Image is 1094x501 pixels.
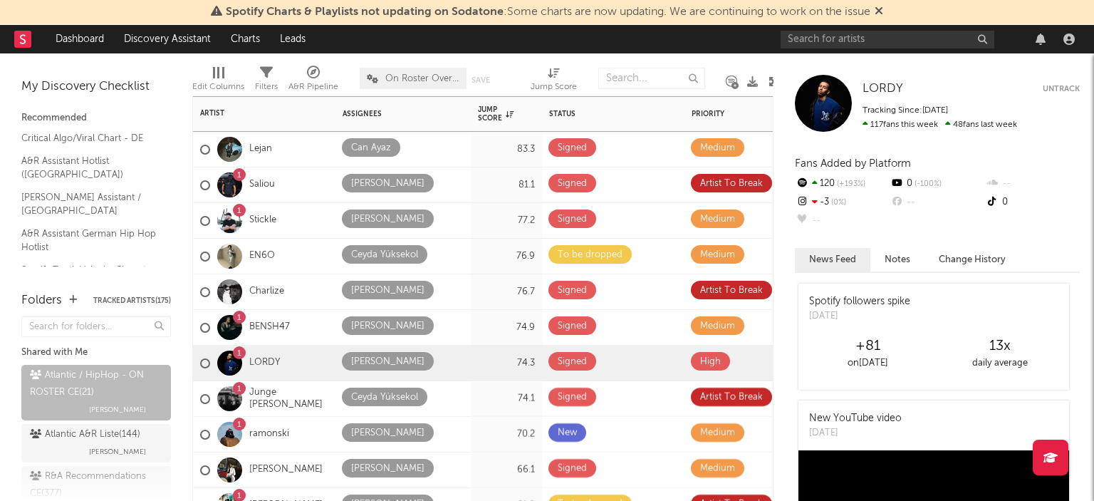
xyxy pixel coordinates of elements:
[89,443,146,460] span: [PERSON_NAME]
[93,297,171,304] button: Tracked Artists(175)
[21,344,171,361] div: Shared with Me
[795,193,890,212] div: -3
[226,6,504,18] span: Spotify Charts & Playlists not updating on Sodatone
[558,425,577,442] div: New
[924,248,1020,272] button: Change History
[478,177,535,194] div: 81.1
[249,215,276,227] a: Stickle
[870,248,924,272] button: Notes
[288,78,338,95] div: A&R Pipeline
[809,294,910,309] div: Spotify followers spike
[21,78,171,95] div: My Discovery Checklist
[478,462,535,479] div: 66.1
[351,175,424,192] div: [PERSON_NAME]
[478,141,535,158] div: 83.3
[249,250,275,262] a: EN6O
[270,25,316,53] a: Leads
[795,158,911,169] span: Fans Added by Platform
[863,106,948,115] span: Tracking Since: [DATE]
[478,105,514,123] div: Jump Score
[249,357,280,369] a: LORDY
[46,25,114,53] a: Dashboard
[890,193,984,212] div: --
[558,318,587,335] div: Signed
[795,212,890,230] div: --
[531,78,577,95] div: Jump Score
[802,338,934,355] div: +81
[249,464,323,476] a: [PERSON_NAME]
[478,284,535,301] div: 76.7
[249,428,289,440] a: ramonski
[875,6,883,18] span: Dismiss
[351,282,424,299] div: [PERSON_NAME]
[802,355,934,372] div: on [DATE]
[249,387,328,411] a: Junge [PERSON_NAME]
[558,460,587,477] div: Signed
[809,411,902,426] div: New YouTube video
[558,389,587,406] div: Signed
[700,389,763,406] div: Artist To Break
[249,286,284,298] a: Charlize
[700,460,735,477] div: Medium
[985,193,1080,212] div: 0
[351,460,424,477] div: [PERSON_NAME]
[21,110,171,127] div: Recommended
[472,76,490,84] button: Save
[89,401,146,418] span: [PERSON_NAME]
[226,6,870,18] span: : Some charts are now updating. We are continuing to work on the issue
[531,61,577,102] div: Jump Score
[934,355,1066,372] div: daily average
[890,175,984,193] div: 0
[700,318,735,335] div: Medium
[351,389,418,406] div: Ceyda Yüksekol
[30,426,140,443] div: Atlantic A&R Liste ( 144 )
[863,83,903,95] span: LORDY
[829,199,846,207] span: 0 %
[255,61,278,102] div: Filters
[558,140,587,157] div: Signed
[21,226,157,255] a: A&R Assistant German Hip Hop Hotlist
[700,282,763,299] div: Artist To Break
[934,338,1066,355] div: 13 x
[809,426,902,440] div: [DATE]
[249,143,272,155] a: Lejan
[700,211,735,228] div: Medium
[558,247,622,264] div: To be dropped
[700,140,735,157] div: Medium
[700,425,735,442] div: Medium
[114,25,221,53] a: Discovery Assistant
[249,179,275,191] a: Saliou
[255,78,278,95] div: Filters
[249,321,290,334] a: BENSH47
[192,78,244,95] div: Edit Columns
[700,247,735,264] div: Medium
[598,68,705,89] input: Search...
[700,353,721,371] div: High
[478,319,535,336] div: 74.9
[549,110,642,118] div: Status
[912,180,942,188] span: -100 %
[21,292,62,309] div: Folders
[351,211,424,228] div: [PERSON_NAME]
[478,355,535,372] div: 74.3
[21,262,157,291] a: Spotify Track Velocity Chart / DE
[835,180,865,188] span: +193 %
[478,391,535,408] div: 74.1
[558,175,587,192] div: Signed
[21,424,171,463] a: Atlantic A&R Liste(144)[PERSON_NAME]
[478,212,535,229] div: 77.2
[795,175,890,193] div: 120
[385,74,459,83] span: On Roster Overview
[863,82,903,96] a: LORDY
[700,175,763,192] div: Artist To Break
[21,316,171,337] input: Search for folders...
[863,120,1017,129] span: 48 fans last week
[200,109,307,118] div: Artist
[288,61,338,102] div: A&R Pipeline
[478,248,535,265] div: 76.9
[558,353,587,371] div: Signed
[21,153,157,182] a: A&R Assistant Hotlist ([GEOGRAPHIC_DATA])
[351,247,418,264] div: Ceyda Yüksekol
[221,25,270,53] a: Charts
[795,248,870,272] button: News Feed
